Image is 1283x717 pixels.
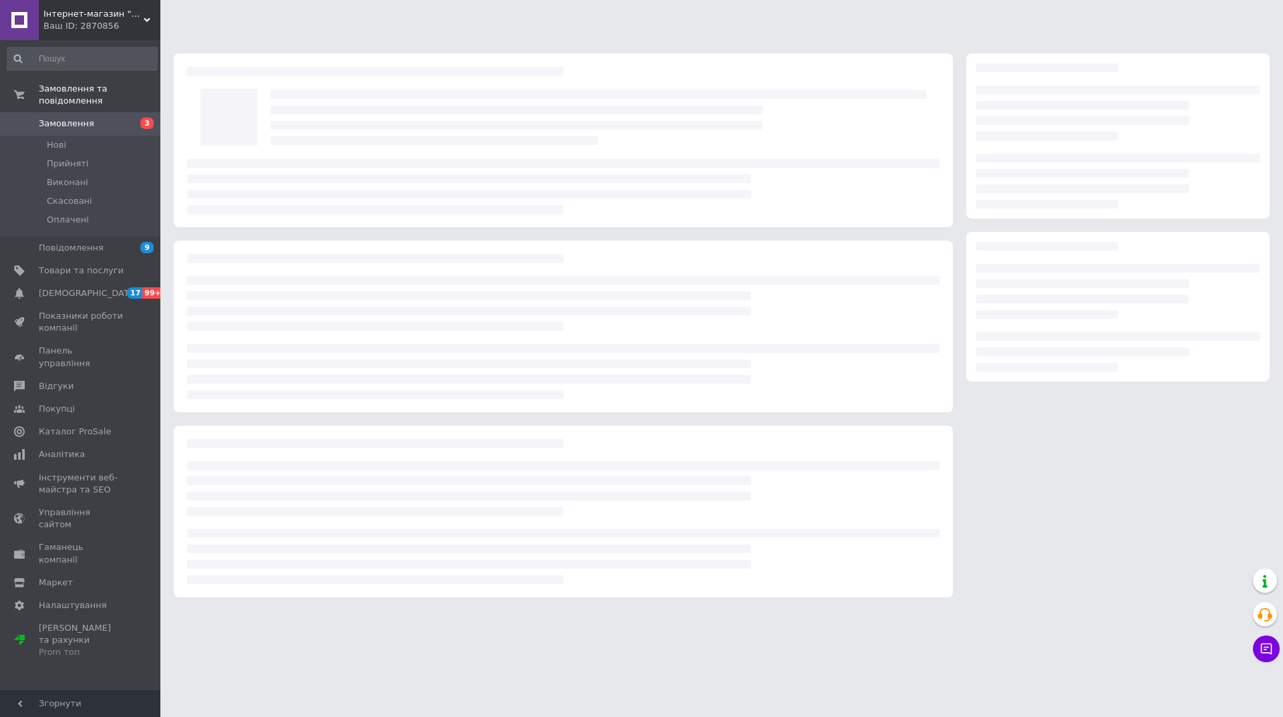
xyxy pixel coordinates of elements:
span: 17 [127,287,142,299]
span: Прийняті [47,158,88,170]
span: Каталог ProSale [39,426,111,438]
span: Виконані [47,176,88,188]
span: Управління сайтом [39,507,124,531]
span: 3 [140,118,154,129]
span: [PERSON_NAME] та рахунки [39,622,124,659]
span: Повідомлення [39,242,104,254]
span: Інструменти веб-майстра та SEO [39,472,124,496]
span: 99+ [142,287,164,299]
input: Пошук [7,47,158,71]
span: Скасовані [47,195,92,207]
span: 9 [140,242,154,253]
span: Аналітика [39,448,85,460]
button: Чат з покупцем [1253,635,1280,662]
span: Замовлення та повідомлення [39,83,160,107]
span: Показники роботи компанії [39,310,124,334]
span: Нові [47,139,66,151]
span: Оплачені [47,214,89,226]
div: Prom топ [39,646,124,658]
span: Гаманець компанії [39,541,124,565]
span: Покупці [39,403,75,415]
span: Замовлення [39,118,94,130]
span: [DEMOGRAPHIC_DATA] [39,287,138,299]
span: Товари та послуги [39,265,124,277]
span: Маркет [39,577,73,589]
span: Відгуки [39,380,74,392]
span: Налаштування [39,599,107,611]
div: Ваш ID: 2870856 [43,20,160,32]
span: Інтернет-магазин "Novida" [43,8,144,20]
span: Панель управління [39,345,124,369]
